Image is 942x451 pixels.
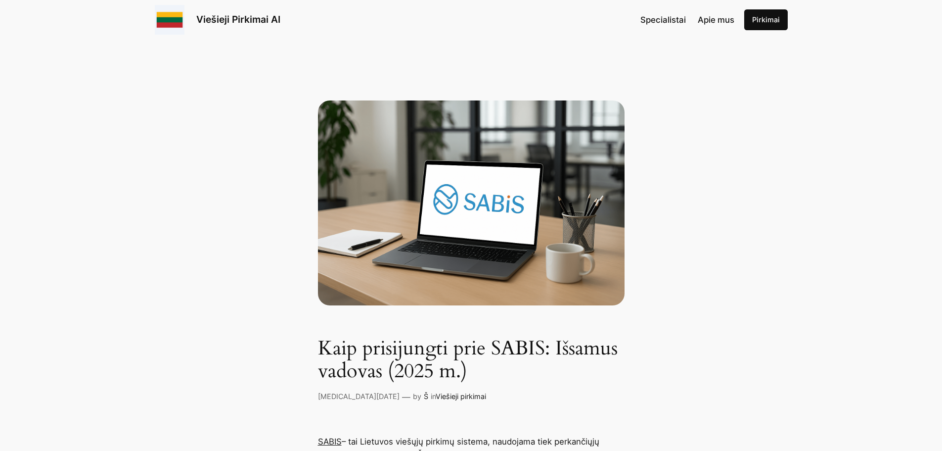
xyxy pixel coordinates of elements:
[196,13,280,25] a: Viešieji Pirkimai AI
[431,392,436,401] span: in
[155,5,184,35] img: Viešieji pirkimai logo
[318,437,342,447] a: SABIS
[318,392,400,401] a: [MEDICAL_DATA][DATE]
[318,100,625,305] img: Sabis
[640,13,734,26] nav: Navigation
[640,13,686,26] a: Specialistai
[698,15,734,25] span: Apie mus
[402,391,410,403] p: —
[413,391,421,402] p: by
[424,392,428,401] a: Š
[698,13,734,26] a: Apie mus
[318,337,625,383] h1: Kaip prisijungti prie SABIS: Išsamus vadovas (2025 m.)
[744,9,788,30] a: Pirkimai
[436,392,486,401] a: Viešieji pirkimai
[640,15,686,25] span: Specialistai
